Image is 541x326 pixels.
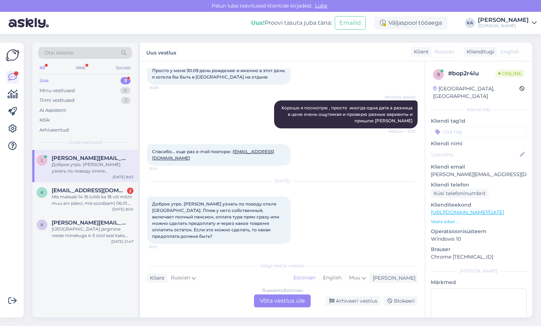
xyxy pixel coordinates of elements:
[495,70,524,77] span: Online
[52,187,126,194] span: kairi.lillmaa@mail.ee
[69,139,102,146] span: Uued vestlused
[500,48,519,56] span: English
[149,166,176,171] span: 15:14
[431,181,527,189] p: Kliendi telefon
[262,287,303,294] div: Russian to Estonian
[448,69,495,78] div: # bop2r4lu
[149,85,176,90] span: 15:08
[478,17,537,29] a: [PERSON_NAME][DOMAIN_NAME]
[478,17,529,23] div: [PERSON_NAME]
[111,239,133,244] div: [DATE] 21:47
[335,16,366,30] button: Emailid
[411,48,429,56] div: Klient
[171,274,190,282] span: Russian
[431,246,527,253] p: Brauser
[113,174,133,180] div: [DATE] 8:03
[431,201,527,209] p: Klienditeekond
[325,296,380,306] div: Arhiveeri vestlus
[41,157,43,163] span: l
[431,151,518,159] input: Lisa nimi
[435,48,454,56] span: Russian
[431,253,527,261] p: Chrome [TECHNICAL_ID]
[431,228,527,235] p: Operatsioonisüsteem
[254,294,311,307] div: Võta vestlus üle
[39,127,69,134] div: Arhiveeritud
[147,178,418,184] div: [DATE]
[39,107,66,114] div: AI Assistent
[431,163,527,171] p: Kliendi email
[39,77,49,84] div: Uus
[431,189,489,198] div: Küsi telefoninumbrit
[389,129,415,134] span: Nähtud ✓ 15:12
[431,126,527,137] input: Lisa tag
[478,23,529,29] div: [DOMAIN_NAME]
[147,274,165,282] div: Klient
[52,226,133,239] div: [GEOGRAPHIC_DATA] järgmine reede minekuga 4-5 ööd seal kaks täiskasvanut ja 3 a laps?
[52,155,126,161] span: lidia.andrejeva@gmail.com
[431,117,527,125] p: Kliendi tag'id
[74,63,87,72] div: Web
[149,244,176,250] span: 8:03
[370,274,415,282] div: [PERSON_NAME]
[41,190,44,195] span: k
[121,97,131,104] div: 3
[39,117,50,124] div: Kõik
[431,171,527,178] p: [PERSON_NAME][EMAIL_ADDRESS][DOMAIN_NAME]
[319,273,345,283] div: English
[44,49,73,57] span: Otsi kliente
[52,219,126,226] span: kristin@osmussaar.ee
[38,63,46,72] div: All
[6,48,19,62] img: Askly Logo
[127,188,133,194] div: 2
[52,194,133,207] div: Mis maksab 14-16 (võib ka 18 või mõni muu arv päevi, mis soodsam) 06.01. 2026a Vietnamis nt. Luck...
[41,222,44,227] span: k
[120,87,131,94] div: 0
[465,18,475,28] div: KA
[431,209,504,216] a: [URL][DOMAIN_NAME][DATE]
[431,218,527,225] p: Vaata edasi ...
[112,207,133,212] div: [DATE] 8:00
[431,107,527,113] div: Kliendi info
[431,140,527,147] p: Kliendi nimi
[431,279,527,286] p: Märkmed
[152,149,274,161] span: Спасибо... еще раз e-mail повторю :
[431,235,527,243] p: Windows 10
[251,19,332,27] div: Proovi tasuta juba täna:
[121,77,131,84] div: 3
[281,105,414,123] span: Хорошо я посмотрю , просто иногда одна дата а разница в цене очень ощутимая и проверю разные вари...
[39,87,75,94] div: Minu vestlused
[152,201,280,239] span: Доброе утро. [PERSON_NAME] узнать по поводу отеля [GEOGRAPHIC_DATA]. Пляж у него собственный, вкл...
[114,63,132,72] div: Socials
[146,47,176,57] label: Uus vestlus
[385,95,415,100] span: [PERSON_NAME]
[290,273,319,283] div: Estonian
[39,97,75,104] div: Tiimi vestlused
[437,72,440,77] span: b
[431,268,527,274] div: [PERSON_NAME]
[433,85,519,100] div: [GEOGRAPHIC_DATA], [GEOGRAPHIC_DATA]
[383,296,418,306] div: Blokeeri
[313,3,329,9] span: Luba
[147,263,418,269] div: Valige keel ja vastake
[374,16,448,29] div: Väljaspool tööaega
[251,19,265,26] b: Uus!
[464,48,494,56] div: Klienditugi
[349,274,360,281] span: Muu
[52,161,133,174] div: Доброе утро. [PERSON_NAME] узнать по поводу отеля [GEOGRAPHIC_DATA]. Пляж у него собственный, вкл...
